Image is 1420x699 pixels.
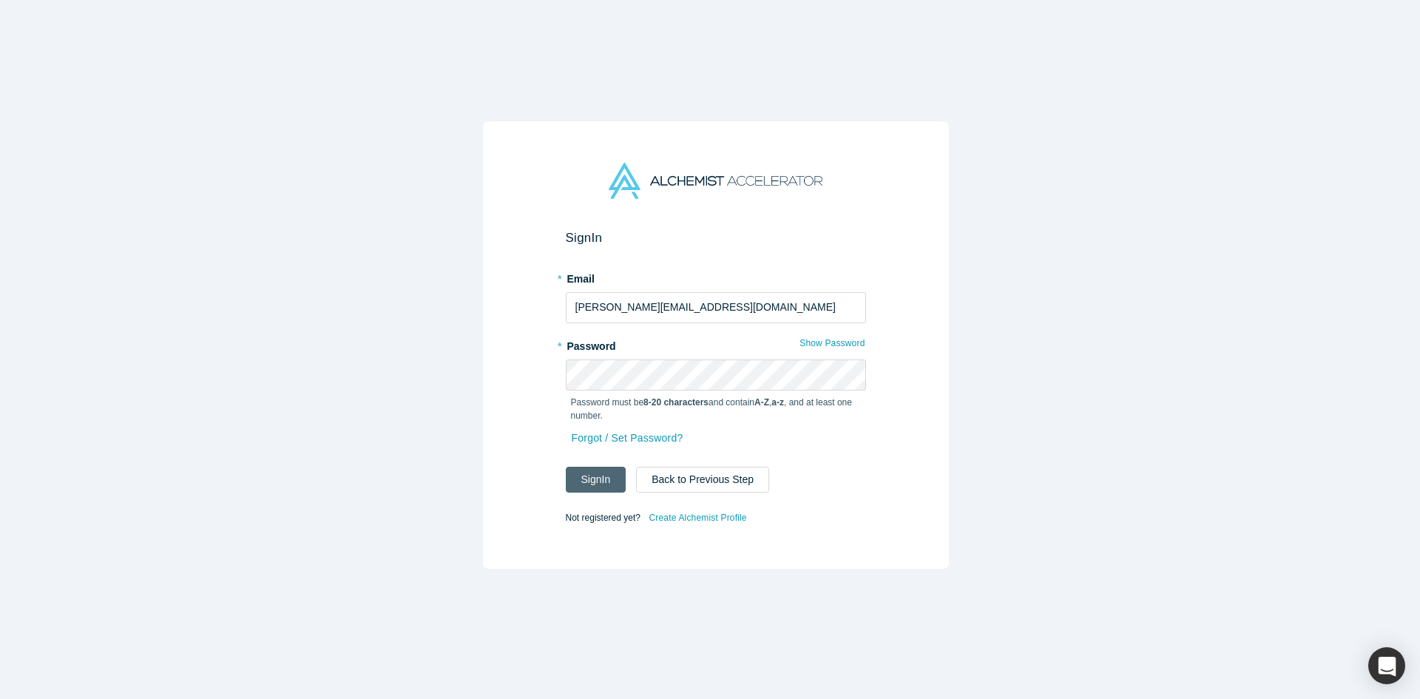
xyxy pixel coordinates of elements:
[771,397,784,408] strong: a-z
[571,396,861,422] p: Password must be and contain , , and at least one number.
[566,230,866,246] h2: Sign In
[566,334,866,354] label: Password
[609,163,822,199] img: Alchemist Accelerator Logo
[566,512,640,522] span: Not registered yet?
[571,425,684,451] a: Forgot / Set Password?
[566,266,866,287] label: Email
[636,467,769,493] button: Back to Previous Step
[648,508,747,527] a: Create Alchemist Profile
[754,397,769,408] strong: A-Z
[799,334,865,353] button: Show Password
[566,467,626,493] button: SignIn
[643,397,709,408] strong: 8-20 characters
